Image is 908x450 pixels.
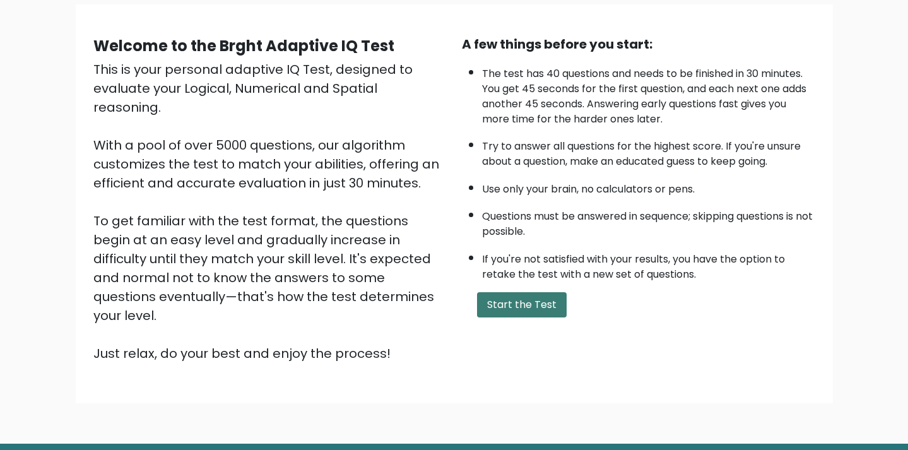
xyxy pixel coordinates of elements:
[482,246,815,282] li: If you're not satisfied with your results, you have the option to retake the test with a new set ...
[93,35,394,56] b: Welcome to the Brght Adaptive IQ Test
[482,175,815,197] li: Use only your brain, no calculators or pens.
[93,60,447,363] div: This is your personal adaptive IQ Test, designed to evaluate your Logical, Numerical and Spatial ...
[482,203,815,239] li: Questions must be answered in sequence; skipping questions is not possible.
[462,35,815,54] div: A few things before you start:
[482,60,815,127] li: The test has 40 questions and needs to be finished in 30 minutes. You get 45 seconds for the firs...
[482,133,815,169] li: Try to answer all questions for the highest score. If you're unsure about a question, make an edu...
[477,292,567,317] button: Start the Test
